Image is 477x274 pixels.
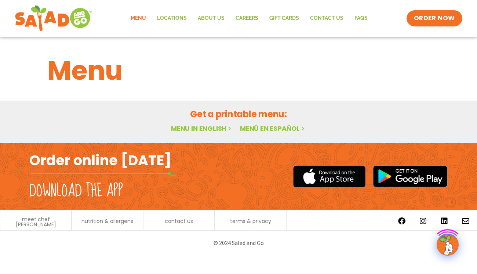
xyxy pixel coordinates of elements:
[293,165,365,188] img: appstore
[230,219,271,224] a: terms & privacy
[29,151,171,169] h2: Order online [DATE]
[15,4,92,33] img: new-SAG-logo-768×292
[192,10,230,27] a: About Us
[29,181,123,201] h2: Download the app
[414,14,455,23] span: ORDER NOW
[152,10,192,27] a: Locations
[33,238,444,248] p: © 2024 Salad and Go
[165,219,193,224] a: contact us
[4,217,68,227] a: meet chef [PERSON_NAME]
[81,219,133,224] a: nutrition & allergens
[264,10,305,27] a: GIFT CARDS
[407,10,462,26] a: ORDER NOW
[47,108,430,120] h2: Get a printable menu:
[230,10,264,27] a: Careers
[373,165,448,187] img: google_play
[349,10,373,27] a: FAQs
[125,10,373,27] nav: Menu
[305,10,349,27] a: Contact Us
[171,124,233,133] a: Menu in English
[29,172,176,176] img: fork
[47,51,430,90] h1: Menu
[240,124,306,133] a: Menú en español
[125,10,152,27] a: Menu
